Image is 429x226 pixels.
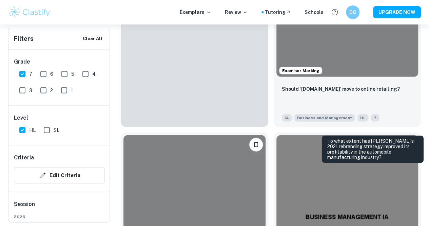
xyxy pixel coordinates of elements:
[249,138,263,152] button: Bookmark
[71,87,73,94] span: 1
[92,70,96,78] span: 4
[294,114,355,122] span: Business and Management
[14,200,105,214] h6: Session
[8,5,51,19] img: Clastify logo
[14,58,105,66] h6: Grade
[14,154,34,162] h6: Criteria
[373,6,421,18] button: UPGRADE NOW
[371,114,379,122] span: 7
[282,85,400,93] p: Should ‘Safety.co’ move to online retailing?
[225,8,248,16] p: Review
[14,214,105,220] span: 2026
[349,8,357,16] h6: DG
[50,70,53,78] span: 6
[357,114,368,122] span: HL
[29,87,32,94] span: 3
[279,68,322,74] span: Examiner Marking
[81,34,104,44] button: Clear All
[54,126,59,134] span: SL
[29,126,36,134] span: HL
[322,136,424,163] div: To what extent has [PERSON_NAME]’s 2021 rebranding strategy improved its profitability in the aut...
[14,34,34,44] h6: Filters
[180,8,211,16] p: Exemplars
[14,167,105,184] button: Edit Criteria
[265,8,291,16] a: Tutoring
[29,70,32,78] span: 7
[305,8,324,16] a: Schools
[282,114,292,122] span: IA
[71,70,74,78] span: 5
[50,87,53,94] span: 2
[329,6,340,18] button: Help and Feedback
[14,114,105,122] h6: Level
[346,5,359,19] button: DG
